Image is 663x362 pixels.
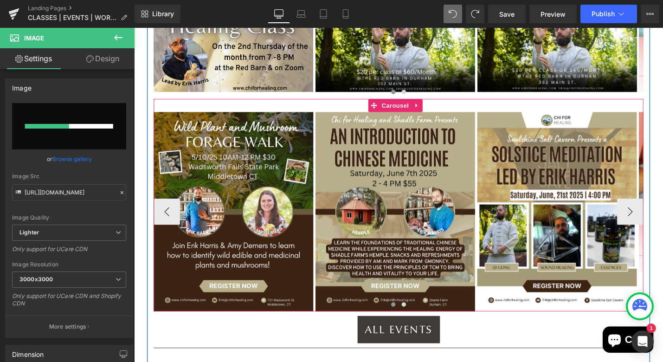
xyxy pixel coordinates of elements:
button: Publish [580,5,637,23]
inbox-online-store-chat: Shopify online store chat [495,317,554,347]
a: Landing Pages [28,5,135,12]
a: Laptop [290,5,312,23]
input: Link [12,184,126,200]
div: Only support for UCare CDN [12,246,126,259]
a: Expand / Collapse [294,76,306,90]
b: Lighter [19,229,39,236]
a: Design [69,48,136,69]
span: Publish [592,10,615,18]
span: Save [499,9,515,19]
a: Tablet [312,5,335,23]
a: Browse gallery [52,151,92,167]
button: Undo [444,5,462,23]
a: Mobile [335,5,357,23]
span: ALL EVENTS [245,310,317,331]
p: More settings [49,323,86,331]
span: CLASSES | EVENTS | WORKSHOPS [28,14,117,21]
button: More [641,5,659,23]
div: Image Quality [12,214,126,221]
div: Only support for UCare CDN and Shopify CDN [12,292,126,313]
a: Preview [529,5,577,23]
span: Image [24,34,44,42]
b: 3000x3000 [19,276,53,283]
div: Image Src [12,173,126,180]
div: Dimension [12,345,44,358]
span: Preview [541,9,566,19]
a: New Library [135,5,180,23]
div: or [12,154,126,164]
button: More settings [6,316,133,337]
span: Library [152,10,174,18]
div: Image Resolution [12,261,126,268]
div: Open Intercom Messenger [631,330,654,353]
a: ALL EVENTS [237,306,325,335]
a: Desktop [268,5,290,23]
span: Carousel [260,76,294,90]
button: Redo [466,5,484,23]
div: Image [12,79,32,92]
